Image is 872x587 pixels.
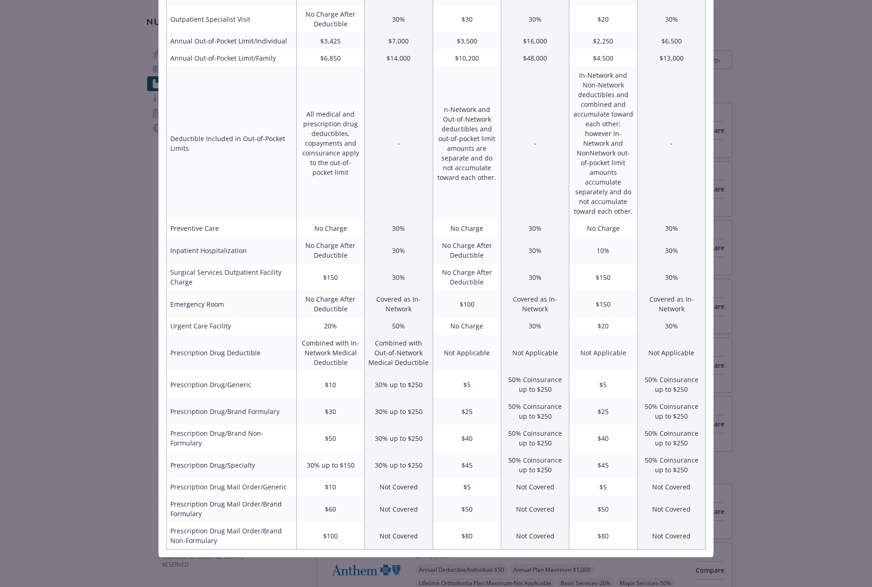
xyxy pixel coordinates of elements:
[433,522,501,550] td: $80
[637,49,705,67] td: $13,000
[296,237,364,264] td: No Charge After Deductible
[296,495,364,522] td: $60
[167,495,297,522] td: Prescription Drug Mail Order/Brand Formulary
[501,495,569,522] td: Not Covered
[569,334,637,371] td: Not Applicable
[569,425,637,451] td: $40
[637,290,705,317] td: Covered as In-Network
[433,32,501,49] td: $3,500
[296,317,364,334] td: 20%
[167,334,297,371] td: Prescription Drug Deductible
[637,495,705,522] td: Not Covered
[296,67,364,220] td: All medical and prescription drug deductibles, copayments and coinsurance apply to the out-of-poc...
[296,334,364,371] td: Combined with In-Network Medical Deductible
[569,317,637,334] td: $20
[365,371,433,398] td: 30% up to $250
[569,6,637,32] td: $20
[637,317,705,334] td: 30%
[433,398,501,425] td: $25
[637,371,705,398] td: 50% Coinsurance up to $250
[433,451,501,478] td: $45
[365,220,433,237] td: 30%
[167,290,297,317] td: Emergency Room
[569,32,637,49] td: $2,250
[167,32,297,49] td: Annual Out-of-Pocket Limit/Individual
[167,6,297,32] td: Outpatient Specialist Visit
[637,334,705,371] td: Not Applicable
[501,425,569,451] td: 50% Coinsurance up to $250
[569,220,637,237] td: No Charge
[296,522,364,550] td: $100
[501,237,569,264] td: 30%
[433,290,501,317] td: $100
[501,67,569,220] td: -
[637,6,705,32] td: 30%
[637,237,705,264] td: 30%
[637,264,705,290] td: 30%
[501,398,569,425] td: 50% Coinsurance up to $250
[365,49,433,67] td: $14,000
[433,264,501,290] td: No Charge After Deductible
[365,522,433,550] td: Not Covered
[365,6,433,32] td: 30%
[569,478,637,495] td: $5
[637,220,705,237] td: 30%
[433,49,501,67] td: $10,200
[637,522,705,550] td: Not Covered
[296,220,364,237] td: No Charge
[296,425,364,451] td: $50
[167,237,297,264] td: Inpatient Hospitalization
[569,495,637,522] td: $50
[433,495,501,522] td: $50
[296,49,364,67] td: $6,850
[501,371,569,398] td: 50% Coinsurance up to $250
[365,334,433,371] td: Combined with Out-of-Network Medical Deductible
[433,334,501,371] td: Not Applicable
[296,32,364,49] td: $3,425
[433,237,501,264] td: No Charge After Deductible
[569,49,637,67] td: $4,500
[569,67,637,220] td: In-Network and Non-Network deductibles and combined and accumulate toward each other; however In-...
[569,451,637,478] td: $45
[433,371,501,398] td: $5
[501,49,569,67] td: $48,000
[167,49,297,67] td: Annual Out-of-Pocket Limit/Family
[365,290,433,317] td: Covered as In-Network
[637,425,705,451] td: 50% Coinsurance up to $250
[365,264,433,290] td: 30%
[167,67,297,220] td: Deductible Included in Out-of-Pocket Limits
[365,478,433,495] td: Not Covered
[296,264,364,290] td: $150
[501,264,569,290] td: 30%
[637,451,705,478] td: 50% Coinsurance up to $250
[637,478,705,495] td: Not Covered
[167,398,297,425] td: Prescription Drug/Brand Formulary
[569,264,637,290] td: $150
[296,290,364,317] td: No Charge After Deductible
[433,220,501,237] td: No Charge
[365,495,433,522] td: Not Covered
[501,317,569,334] td: 30%
[501,290,569,317] td: Covered as In-Network
[501,478,569,495] td: Not Covered
[365,32,433,49] td: $7,000
[167,264,297,290] td: Surgical Services Outpatient Facility Charge
[365,317,433,334] td: 50%
[501,6,569,32] td: 30%
[167,220,297,237] td: Preventive Care
[569,290,637,317] td: $150
[365,67,433,220] td: -
[296,6,364,32] td: No Charge After Deductible
[433,6,501,32] td: $30
[365,398,433,425] td: 30% up to $250
[637,67,705,220] td: -
[433,478,501,495] td: $5
[569,371,637,398] td: $5
[569,398,637,425] td: $25
[501,522,569,550] td: Not Covered
[167,478,297,495] td: Prescription Drug Mail Order/Generic
[167,451,297,478] td: Prescription Drug/Specialty
[167,425,297,451] td: Prescription Drug/Brand Non-Formulary
[569,522,637,550] td: $80
[167,522,297,550] td: Prescription Drug Mail Order/Brand Non-Formulary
